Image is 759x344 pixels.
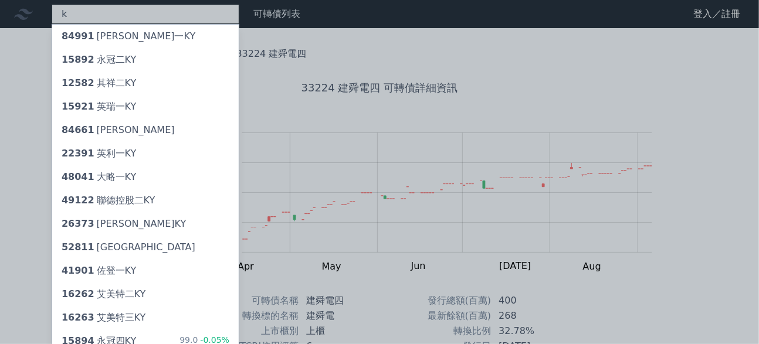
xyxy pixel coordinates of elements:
span: 48041 [62,171,94,182]
iframe: Chat Widget [700,288,759,344]
div: 大略一KY [62,170,136,184]
div: 其祥二KY [62,76,136,90]
a: 15921英瑞一KY [52,95,239,118]
span: 16262 [62,288,94,299]
a: 16262艾美特二KY [52,282,239,306]
span: 41901 [62,265,94,276]
div: 聊天小工具 [700,288,759,344]
a: 84991[PERSON_NAME]一KY [52,25,239,48]
a: 12582其祥二KY [52,71,239,95]
span: 15892 [62,54,94,65]
a: 84661[PERSON_NAME] [52,118,239,142]
div: [PERSON_NAME] [62,123,175,137]
span: 15921 [62,101,94,112]
span: 52811 [62,241,94,253]
div: 英瑞一KY [62,100,136,114]
div: 佐登一KY [62,264,136,278]
span: 16263 [62,312,94,323]
span: 22391 [62,148,94,159]
div: 艾美特二KY [62,287,145,301]
div: [PERSON_NAME]KY [62,217,186,231]
div: [PERSON_NAME]一KY [62,29,195,43]
div: 艾美特三KY [62,311,145,325]
a: 48041大略一KY [52,165,239,189]
a: 22391英利一KY [52,142,239,165]
span: 12582 [62,77,94,88]
a: 52811[GEOGRAPHIC_DATA] [52,236,239,259]
div: 永冠二KY [62,53,136,67]
div: 英利一KY [62,147,136,161]
a: 49122聯德控股二KY [52,189,239,212]
a: 15892永冠二KY [52,48,239,71]
span: 49122 [62,195,94,206]
span: 84661 [62,124,94,135]
span: 26373 [62,218,94,229]
a: 16263艾美特三KY [52,306,239,329]
a: 26373[PERSON_NAME]KY [52,212,239,236]
div: 聯德控股二KY [62,193,155,207]
a: 41901佐登一KY [52,259,239,282]
div: [GEOGRAPHIC_DATA] [62,240,195,254]
span: 84991 [62,30,94,42]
